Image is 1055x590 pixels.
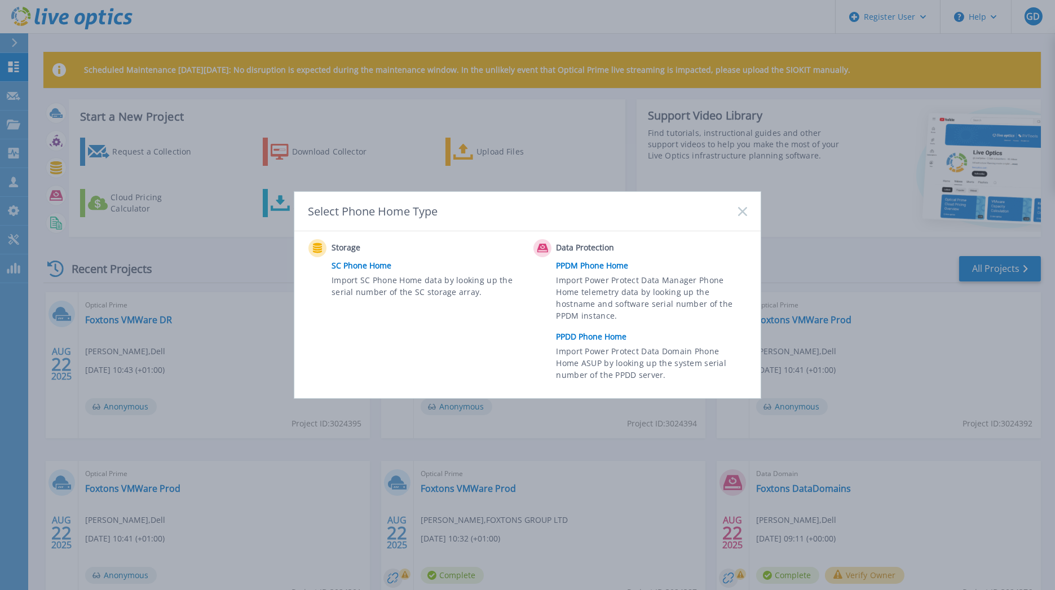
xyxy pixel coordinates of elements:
[308,204,439,219] div: Select Phone Home Type
[557,345,744,384] span: Import Power Protect Data Domain Phone Home ASUP by looking up the system serial number of the PP...
[332,274,519,300] span: Import SC Phone Home data by looking up the serial number of the SC storage array.
[332,257,528,274] a: SC Phone Home
[557,274,744,326] span: Import Power Protect Data Manager Phone Home telemetry data by looking up the hostname and softwa...
[557,257,753,274] a: PPDM Phone Home
[557,241,669,255] span: Data Protection
[332,241,444,255] span: Storage
[557,328,753,345] a: PPDD Phone Home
